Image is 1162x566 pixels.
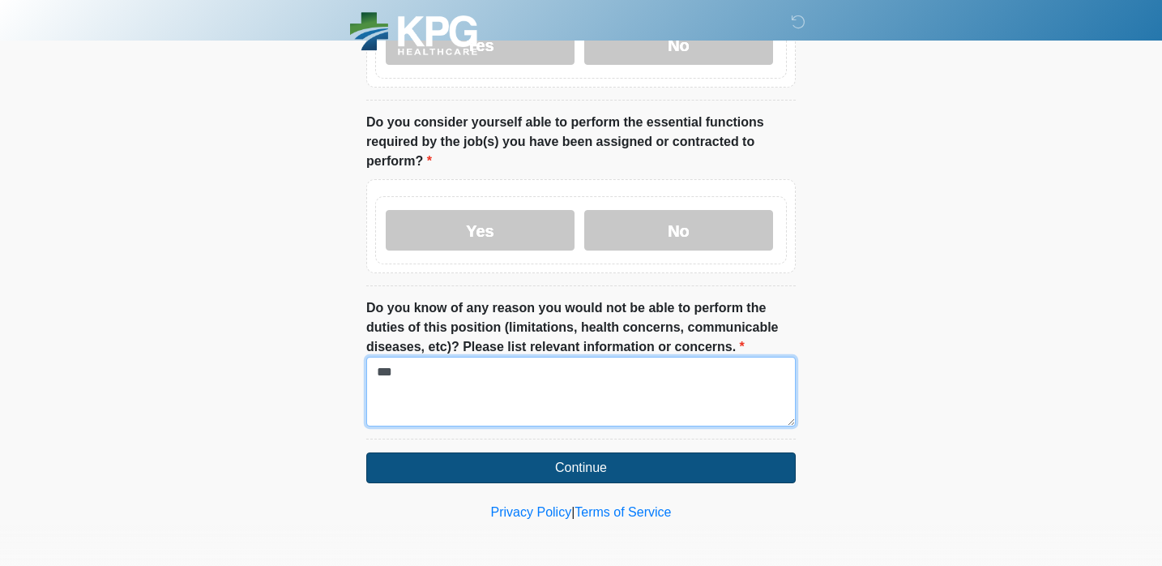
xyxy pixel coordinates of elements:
[571,505,575,519] a: |
[386,210,575,251] label: Yes
[366,452,796,483] button: Continue
[366,298,796,357] label: Do you know of any reason you would not be able to perform the duties of this position (limitatio...
[366,113,796,171] label: Do you consider yourself able to perform the essential functions required by the job(s) you have ...
[491,505,572,519] a: Privacy Policy
[584,210,773,251] label: No
[350,12,477,55] img: KPG Healthcare Logo
[575,505,671,519] a: Terms of Service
